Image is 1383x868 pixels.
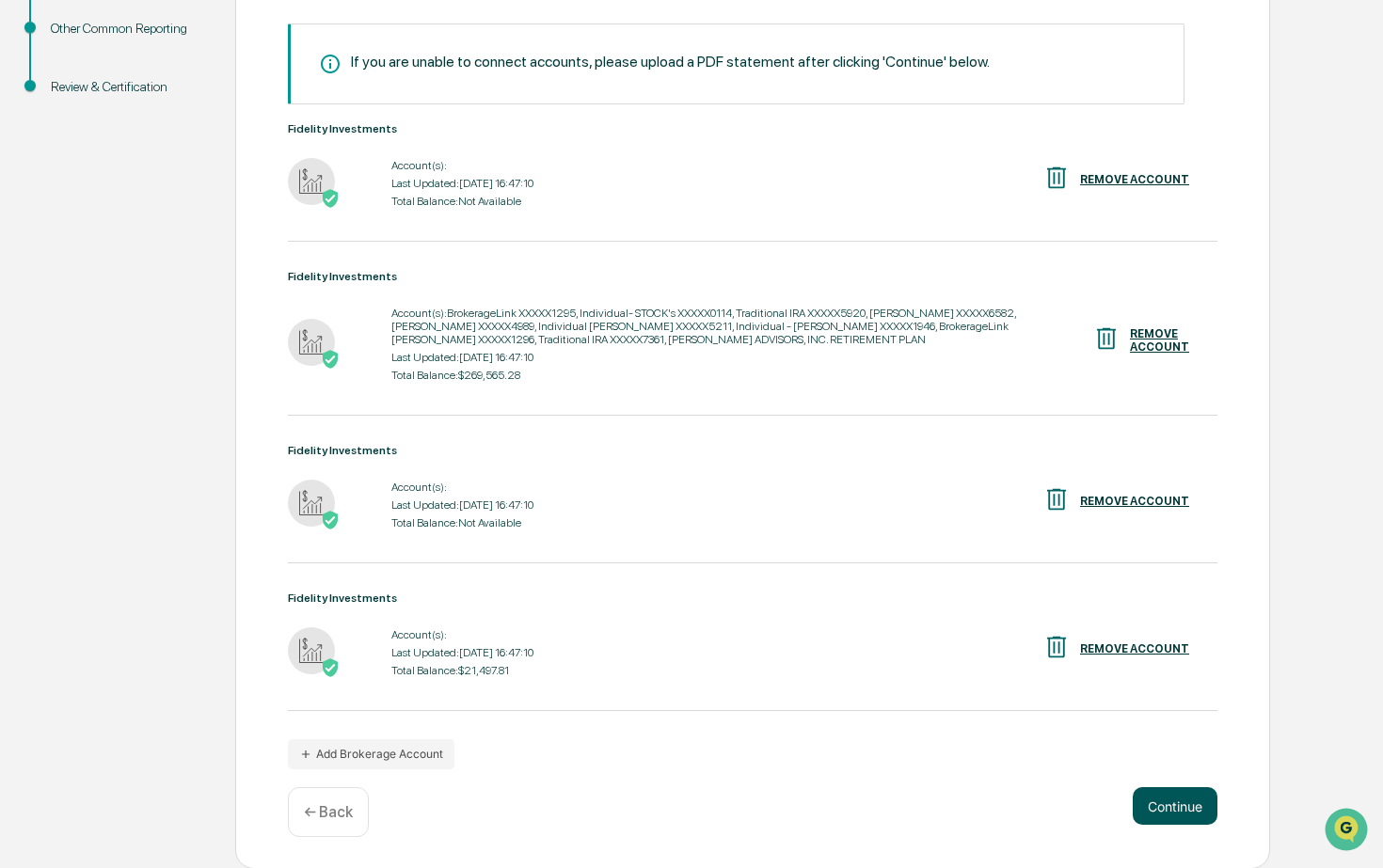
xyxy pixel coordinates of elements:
div: Last Updated: [DATE] 16:47:10 [391,646,533,659]
img: REMOVE ACCOUNT [1092,324,1121,353]
div: Total Balance: $21,497.81 [391,664,533,677]
div: We're available if you need us! [64,163,238,178]
div: Review & Certification [51,77,205,97]
img: Active [321,511,340,529]
div: Fidelity Investments [288,270,1217,283]
p: How can we help? [19,39,342,70]
button: Add Brokerage Account [288,739,454,769]
div: REMOVE ACCOUNT [1080,495,1189,508]
div: Last Updated: [DATE] 16:47:10 [391,351,1092,364]
iframe: Open customer support [1323,806,1374,857]
img: Active [321,189,340,208]
div: Fidelity Investments [288,122,1217,135]
div: Total Balance: $269,565.28 [391,369,1092,382]
div: REMOVE ACCOUNT [1130,327,1189,354]
img: Fidelity Investments - Active [288,480,335,527]
div: Last Updated: [DATE] 16:47:10 [391,177,533,190]
span: Data Lookup [38,273,119,292]
img: REMOVE ACCOUNT [1042,164,1071,192]
div: Other Common Reporting [51,19,205,39]
span: Attestations [155,237,233,256]
button: Start new chat [320,150,342,172]
img: REMOVE ACCOUNT [1042,485,1071,513]
a: 🖐️Preclearance [11,229,129,263]
div: Account(s): [391,628,533,641]
span: Pylon [187,319,228,333]
div: Start new chat [64,144,309,163]
div: 🖐️ [19,239,34,254]
img: Fidelity Investments - Active [288,627,335,674]
a: 🗄️Attestations [129,229,241,263]
div: 🔎 [19,275,34,290]
a: 🔎Data Lookup [11,265,126,299]
div: If you are unable to connect accounts, please upload a PDF statement after clicking 'Continue' be... [351,53,990,71]
div: Total Balance: Not Available [391,195,533,208]
img: Fidelity Investments - Active [288,319,335,366]
div: Total Balance: Not Available [391,516,533,529]
img: 1746055101610-c473b297-6a78-478c-a979-82029cc54cd1 [19,144,53,178]
div: REMOVE ACCOUNT [1080,642,1189,655]
div: Account(s): [391,481,533,494]
div: REMOVE ACCOUNT [1080,173,1189,186]
img: Active [321,658,340,677]
div: Fidelity Investments [288,592,1217,605]
div: Account(s): [391,159,533,172]
span: Preclearance [38,237,121,256]
button: Continue [1133,787,1217,825]
p: ← Back [304,803,353,821]
div: Fidelity Investments [288,444,1217,457]
img: Fidelity Investments - Active [288,158,335,205]
div: Account(s): BrokerageLink XXXXX1295, Individual- STOCK's XXXXX0114, Traditional IRA XXXXX5920, [P... [391,307,1092,346]
div: Last Updated: [DATE] 16:47:10 [391,498,533,512]
img: REMOVE ACCOUNT [1042,633,1071,661]
img: Active [321,350,340,369]
a: Powered byPylon [133,318,228,333]
div: 🗄️ [136,239,151,254]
